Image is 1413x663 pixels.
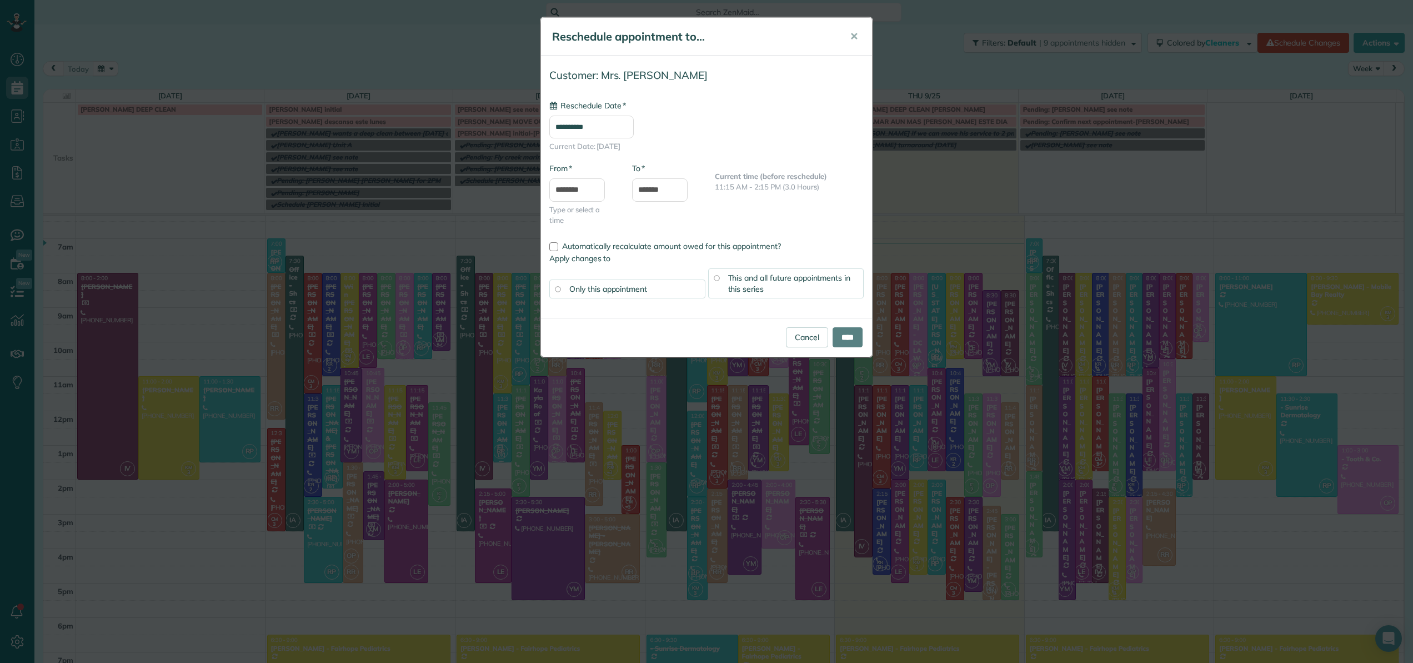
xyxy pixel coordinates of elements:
[549,100,626,111] label: Reschedule Date
[728,273,851,294] span: This and all future appointments in this series
[632,163,645,174] label: To
[555,286,560,292] input: Only this appointment
[715,172,827,181] b: Current time (before reschedule)
[786,327,828,347] a: Cancel
[549,141,864,152] span: Current Date: [DATE]
[569,284,647,294] span: Only this appointment
[552,29,834,44] h5: Reschedule appointment to...
[562,241,781,251] span: Automatically recalculate amount owed for this appointment?
[715,182,864,192] p: 11:15 AM - 2:15 PM (3.0 Hours)
[549,163,572,174] label: From
[850,30,858,43] span: ✕
[549,205,615,226] span: Type or select a time
[549,69,864,81] h4: Customer: Mrs. [PERSON_NAME]
[714,275,719,281] input: This and all future appointments in this series
[549,253,864,264] label: Apply changes to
